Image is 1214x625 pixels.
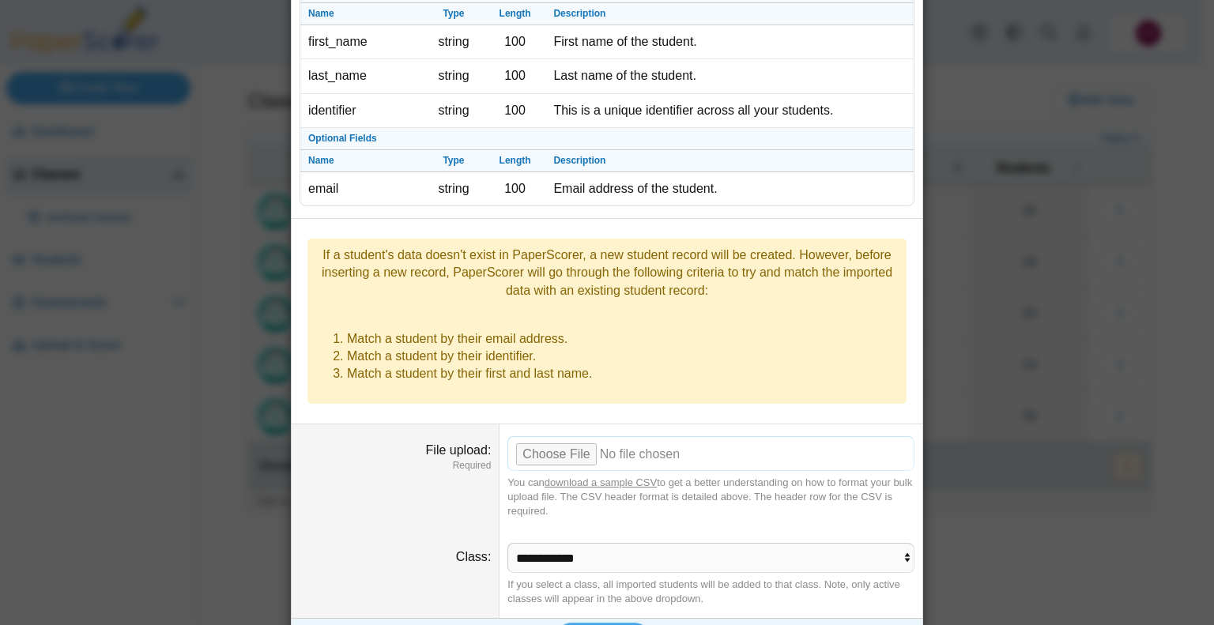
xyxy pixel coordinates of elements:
div: You can to get a better understanding on how to format your bulk upload file. The CSV header form... [507,476,914,519]
td: string [423,94,484,128]
div: If you select a class, all imported students will be added to that class. Note, only active class... [507,578,914,606]
th: Name [300,3,423,25]
td: Email address of the student. [545,172,914,205]
th: Name [300,150,423,172]
th: Type [423,150,484,172]
th: Length [484,150,546,172]
label: File upload [426,443,492,457]
td: email [300,172,423,205]
td: identifier [300,94,423,128]
td: 100 [484,94,546,128]
td: string [423,172,484,205]
th: Type [423,3,484,25]
td: First name of the student. [545,25,914,59]
th: Length [484,3,546,25]
dfn: Required [300,459,491,473]
td: 100 [484,59,546,93]
li: Match a student by their email address. [347,330,899,348]
th: Description [545,3,914,25]
th: Description [545,150,914,172]
td: This is a unique identifier across all your students. [545,94,914,128]
td: 100 [484,25,546,59]
td: last_name [300,59,423,93]
td: string [423,25,484,59]
td: 100 [484,172,546,205]
li: Match a student by their first and last name. [347,365,899,382]
label: Class [456,550,491,563]
a: download a sample CSV [545,476,657,488]
th: Optional Fields [300,128,914,150]
td: string [423,59,484,93]
td: Last name of the student. [545,59,914,93]
li: Match a student by their identifier. [347,348,899,365]
div: If a student's data doesn't exist in PaperScorer, a new student record will be created. However, ... [315,247,899,299]
td: first_name [300,25,423,59]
